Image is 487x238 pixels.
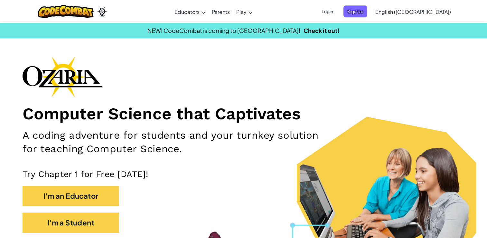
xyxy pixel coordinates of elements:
[174,8,200,15] span: Educators
[38,5,94,18] img: CodeCombat logo
[147,27,300,34] span: NEW! CodeCombat is coming to [GEOGRAPHIC_DATA]!
[233,3,256,20] a: Play
[23,56,103,97] img: Ozaria branding logo
[23,169,464,179] p: Try Chapter 1 for Free [DATE]!
[23,129,319,156] h2: A coding adventure for students and your turnkey solution for teaching Computer Science.
[97,7,107,16] img: Ozaria
[171,3,209,20] a: Educators
[209,3,233,20] a: Parents
[23,186,119,206] button: I'm an Educator
[23,104,464,124] h1: Computer Science that Captivates
[375,8,451,15] span: English ([GEOGRAPHIC_DATA])
[372,3,454,20] a: English ([GEOGRAPHIC_DATA])
[318,5,337,17] button: Login
[343,5,367,17] button: Sign Up
[236,8,247,15] span: Play
[23,213,119,233] button: I'm a Student
[304,27,340,34] a: Check it out!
